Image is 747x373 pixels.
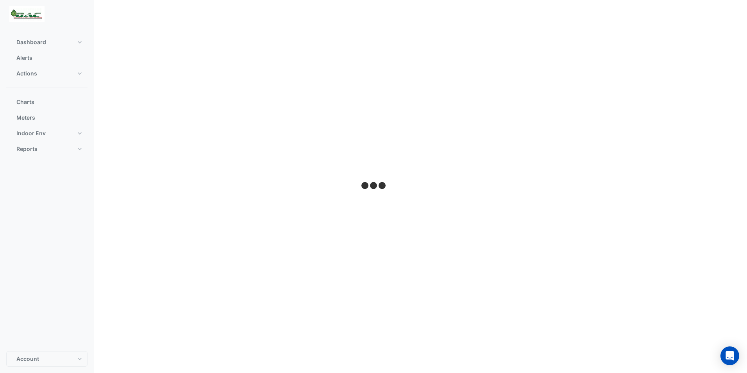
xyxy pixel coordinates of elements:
[6,34,88,50] button: Dashboard
[16,70,37,77] span: Actions
[16,54,32,62] span: Alerts
[16,114,35,122] span: Meters
[6,66,88,81] button: Actions
[720,346,739,365] div: Open Intercom Messenger
[6,110,88,126] button: Meters
[6,351,88,367] button: Account
[16,145,38,153] span: Reports
[9,6,45,22] img: Company Logo
[6,94,88,110] button: Charts
[16,355,39,363] span: Account
[16,38,46,46] span: Dashboard
[6,50,88,66] button: Alerts
[6,126,88,141] button: Indoor Env
[6,141,88,157] button: Reports
[16,129,46,137] span: Indoor Env
[16,98,34,106] span: Charts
